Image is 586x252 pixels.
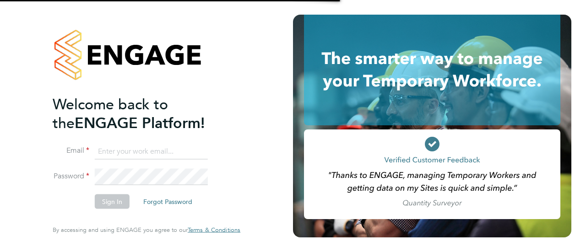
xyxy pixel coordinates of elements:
[53,146,89,155] label: Email
[53,226,240,234] span: By accessing and using ENGAGE you agree to our
[188,226,240,234] a: Terms & Conditions
[53,172,89,181] label: Password
[95,143,208,160] input: Enter your work email...
[53,95,168,132] span: Welcome back to the
[53,95,231,132] h2: ENGAGE Platform!
[95,194,130,209] button: Sign In
[188,226,240,234] span: Terms & Conditions
[136,194,200,209] button: Forgot Password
